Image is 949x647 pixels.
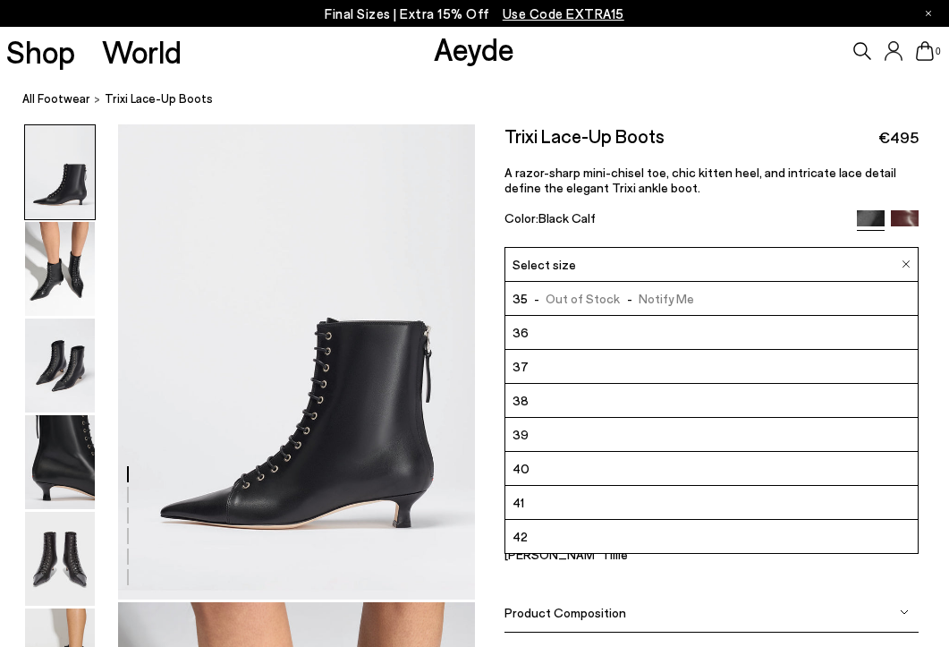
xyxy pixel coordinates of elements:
[25,222,95,316] img: Trixi Lace-Up Boots - Image 2
[503,5,624,21] span: Navigate to /collections/ss25-final-sizes
[434,30,514,67] a: Aeyde
[916,41,934,61] a: 0
[878,126,919,149] span: €495
[504,210,843,231] div: Color:
[528,287,694,310] span: Out of Stock Notify Me
[538,210,596,226] span: Black Calf
[22,75,949,124] nav: breadcrumb
[102,36,182,67] a: World
[513,321,529,344] span: 36
[513,457,530,480] span: 40
[504,547,594,562] p: [PERSON_NAME]
[25,415,95,509] img: Trixi Lace-Up Boots - Image 4
[25,319,95,413] img: Trixi Lace-Up Boots - Image 3
[513,255,576,274] span: Select size
[22,89,90,108] a: All Footwear
[504,605,626,620] span: Product Composition
[934,47,943,56] span: 0
[105,89,213,108] span: Trixi Lace-Up Boots
[504,124,665,147] h2: Trixi Lace-Up Boots
[528,291,547,306] span: -
[25,125,95,219] img: Trixi Lace-Up Boots - Image 1
[601,547,691,562] p: Tillie
[513,355,529,378] span: 37
[513,423,529,446] span: 39
[513,525,528,548] span: 42
[25,512,95,606] img: Trixi Lace-Up Boots - Image 5
[513,491,524,514] span: 41
[325,3,624,25] p: Final Sizes | Extra 15% Off
[6,36,75,67] a: Shop
[513,389,529,412] span: 38
[513,287,528,310] span: 35
[620,291,639,306] span: -
[504,165,919,195] p: A razor-sharp mini-chisel toe, chic kitten heel, and intricate lace detail define the elegant Tri...
[900,608,909,617] img: svg%3E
